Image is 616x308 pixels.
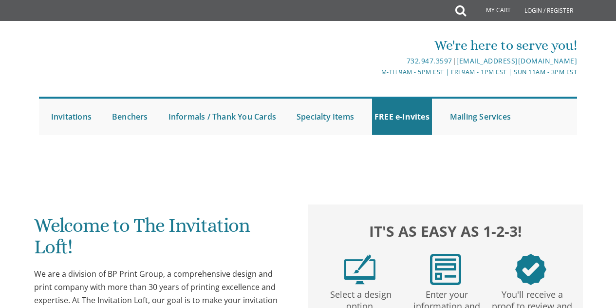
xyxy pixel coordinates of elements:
img: step3.png [515,254,546,285]
h2: It's as easy as 1-2-3! [317,220,574,242]
img: step1.png [344,254,375,285]
div: We're here to serve you! [219,36,577,55]
a: Informals / Thank You Cards [166,99,279,135]
a: Specialty Items [294,99,356,135]
img: step2.png [430,254,461,285]
a: Mailing Services [448,99,513,135]
div: | [219,55,577,67]
div: M-Th 9am - 5pm EST | Fri 9am - 1pm EST | Sun 11am - 3pm EST [219,67,577,77]
a: 732.947.3597 [407,56,452,65]
a: Invitations [49,99,94,135]
a: Benchers [110,99,150,135]
a: FREE e-Invites [372,99,432,135]
a: [EMAIL_ADDRESS][DOMAIN_NAME] [456,56,577,65]
h1: Welcome to The Invitation Loft! [34,215,291,265]
a: My Cart [465,1,518,21]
